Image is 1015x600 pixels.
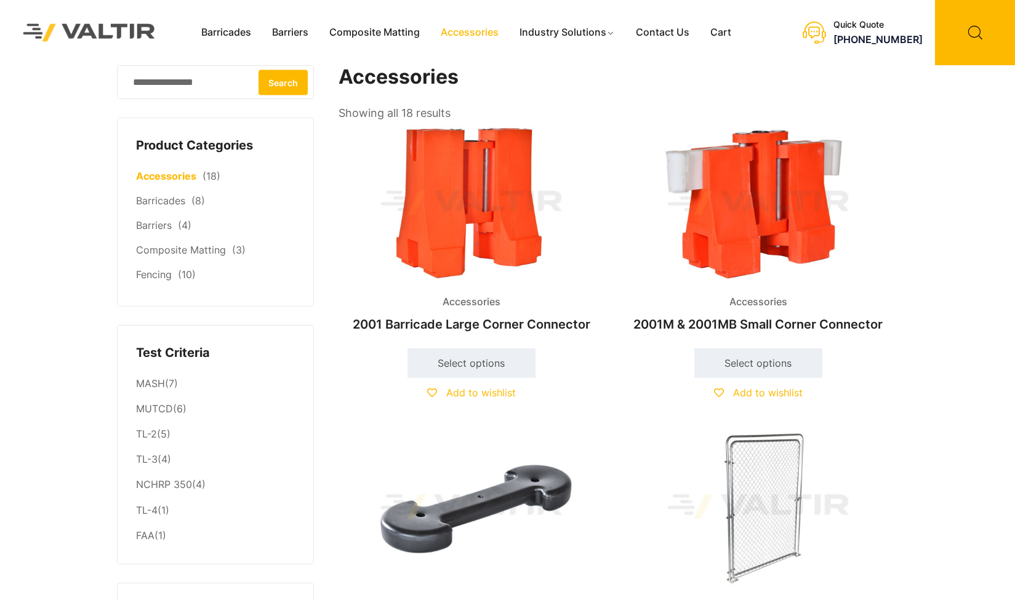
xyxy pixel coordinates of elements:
[339,65,893,89] h1: Accessories
[136,428,157,440] a: TL-2
[136,377,165,390] a: MASH
[509,23,625,42] a: Industry Solutions
[427,386,516,399] a: Add to wishlist
[714,386,803,399] a: Add to wishlist
[700,23,742,42] a: Cart
[339,103,451,124] p: Showing all 18 results
[625,311,891,338] h2: 2001M & 2001MB Small Corner Connector
[259,70,308,95] button: Search
[446,386,516,399] span: Add to wishlist
[262,23,319,42] a: Barriers
[136,344,295,362] h4: Test Criteria
[136,529,154,542] a: FAA
[625,123,891,338] a: Accessories2001M & 2001MB Small Corner Connector
[136,371,295,396] li: (7)
[407,348,536,378] a: Select options for “2001 Barricade Large Corner Connector”
[136,422,295,447] li: (5)
[232,244,246,256] span: (3)
[136,498,295,523] li: (1)
[136,244,226,256] a: Composite Matting
[136,504,158,516] a: TL-4
[178,268,196,281] span: (10)
[136,137,295,155] h4: Product Categories
[833,20,923,30] div: Quick Quote
[433,293,510,311] span: Accessories
[430,23,509,42] a: Accessories
[720,293,796,311] span: Accessories
[178,219,191,231] span: (4)
[136,453,158,465] a: TL-3
[191,194,205,207] span: (8)
[136,194,185,207] a: Barricades
[733,386,803,399] span: Add to wishlist
[136,170,196,182] a: Accessories
[136,397,295,422] li: (6)
[319,23,430,42] a: Composite Matting
[136,473,295,498] li: (4)
[136,523,295,545] li: (1)
[833,33,923,46] a: [PHONE_NUMBER]
[339,123,604,338] a: Accessories2001 Barricade Large Corner Connector
[339,311,604,338] h2: 2001 Barricade Large Corner Connector
[136,447,295,473] li: (4)
[694,348,822,378] a: Select options for “2001M & 2001MB Small Corner Connector”
[136,402,173,415] a: MUTCD
[625,23,700,42] a: Contact Us
[136,219,172,231] a: Barriers
[203,170,220,182] span: (18)
[9,10,169,55] img: Valtir Rentals
[136,478,192,490] a: NCHRP 350
[191,23,262,42] a: Barricades
[136,268,172,281] a: Fencing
